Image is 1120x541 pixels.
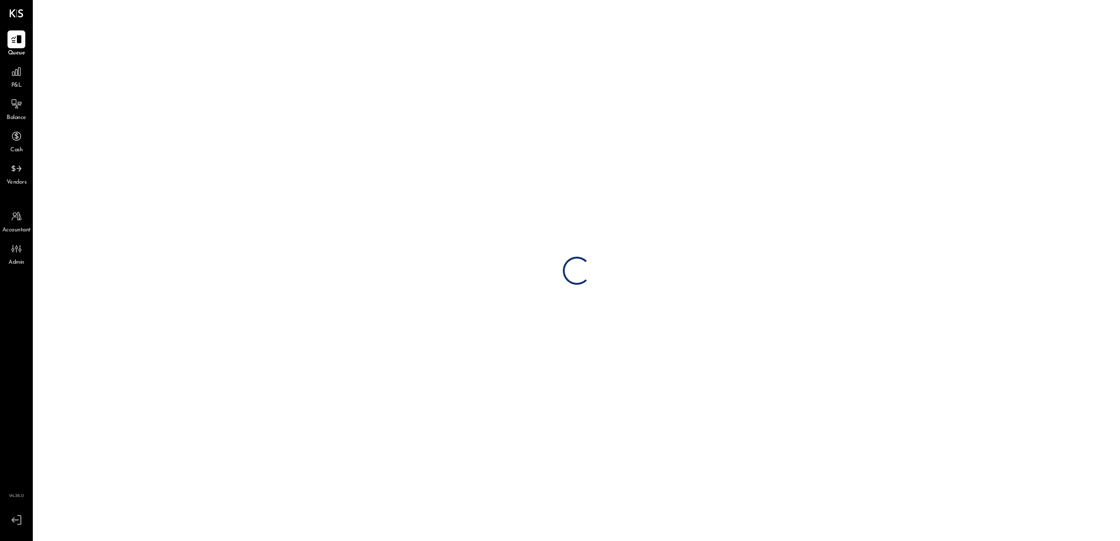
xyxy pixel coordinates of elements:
a: P&L [0,63,32,90]
span: Accountant [2,226,31,235]
a: Vendors [0,160,32,187]
a: Accountant [0,208,32,235]
a: Cash [0,127,32,155]
span: Vendors [7,178,27,187]
span: Balance [7,114,26,122]
a: Balance [0,95,32,122]
a: Admin [0,240,32,267]
a: Queue [0,30,32,58]
span: Queue [8,49,25,58]
span: Cash [10,146,22,155]
span: P&L [11,82,22,90]
span: Admin [8,259,24,267]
